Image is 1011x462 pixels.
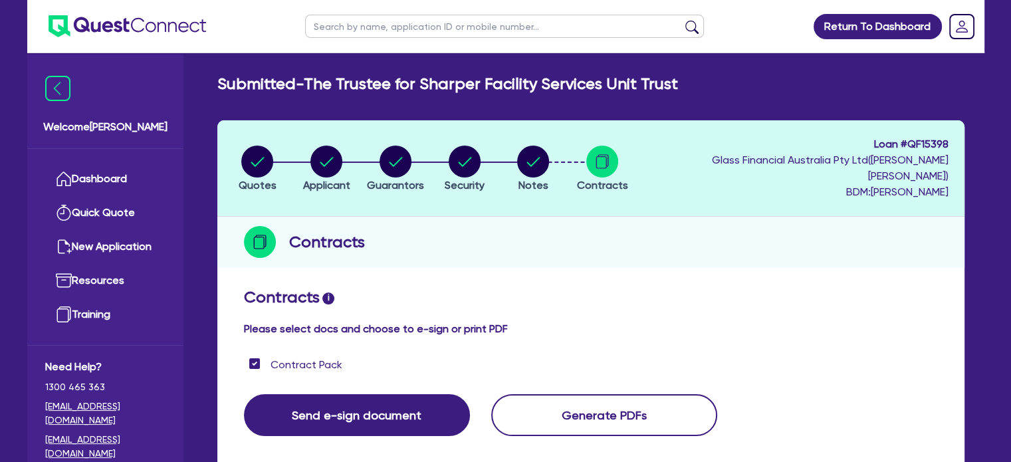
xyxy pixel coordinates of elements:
img: icon-menu-close [45,76,70,101]
img: quick-quote [56,205,72,221]
a: Dropdown toggle [945,9,979,44]
span: Notes [518,179,548,191]
h2: Contracts [244,288,938,307]
a: Quick Quote [45,196,166,230]
img: quest-connect-logo-blue [49,15,206,37]
label: Contract Pack [271,357,342,373]
img: step-icon [244,226,276,258]
span: Guarantors [367,179,424,191]
a: [EMAIL_ADDRESS][DOMAIN_NAME] [45,433,166,461]
span: Glass Financial Australia Pty Ltd ( [PERSON_NAME] [PERSON_NAME] ) [712,154,949,182]
span: Need Help? [45,359,166,375]
span: Loan # QF15398 [640,136,949,152]
img: training [56,306,72,322]
span: Quotes [239,179,277,191]
button: Quotes [238,145,277,194]
span: Security [445,179,485,191]
span: Contracts [576,179,627,191]
a: [EMAIL_ADDRESS][DOMAIN_NAME] [45,400,166,427]
button: Generate PDFs [491,394,717,436]
input: Search by name, application ID or mobile number... [305,15,704,38]
h4: Please select docs and choose to e-sign or print PDF [244,322,938,335]
button: Contracts [576,145,628,194]
h2: Contracts [289,230,365,254]
h2: Submitted - The Trustee for Sharper Facility Services Unit Trust [217,74,678,94]
img: resources [56,273,72,289]
span: BDM: [PERSON_NAME] [640,184,949,200]
button: Guarantors [366,145,425,194]
span: Applicant [303,179,350,191]
button: Send e-sign document [244,394,470,436]
img: new-application [56,239,72,255]
span: 1300 465 363 [45,380,166,394]
button: Notes [516,145,550,194]
a: Return To Dashboard [814,14,942,39]
a: New Application [45,230,166,264]
a: Dashboard [45,162,166,196]
a: Resources [45,264,166,298]
span: i [322,292,334,304]
button: Applicant [302,145,351,194]
button: Security [444,145,485,194]
a: Training [45,298,166,332]
span: Welcome [PERSON_NAME] [43,119,168,135]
